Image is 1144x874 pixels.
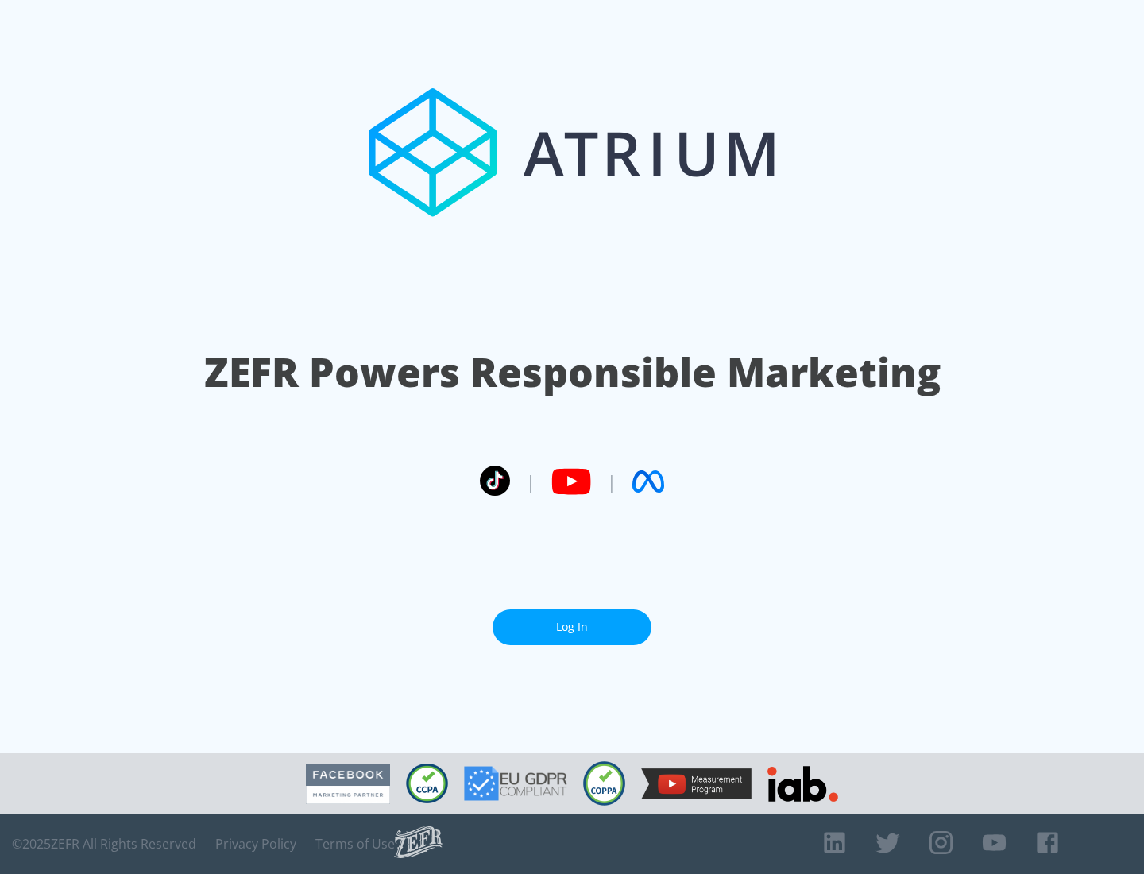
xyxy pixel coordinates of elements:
img: IAB [767,766,838,802]
span: | [607,470,616,493]
img: Facebook Marketing Partner [306,764,390,804]
a: Privacy Policy [215,836,296,852]
a: Terms of Use [315,836,395,852]
img: COPPA Compliant [583,761,625,806]
span: © 2025 ZEFR All Rights Reserved [12,836,196,852]
img: CCPA Compliant [406,764,448,803]
span: | [526,470,535,493]
img: YouTube Measurement Program [641,768,752,799]
a: Log In [493,609,651,645]
h1: ZEFR Powers Responsible Marketing [204,345,941,400]
img: GDPR Compliant [464,766,567,801]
